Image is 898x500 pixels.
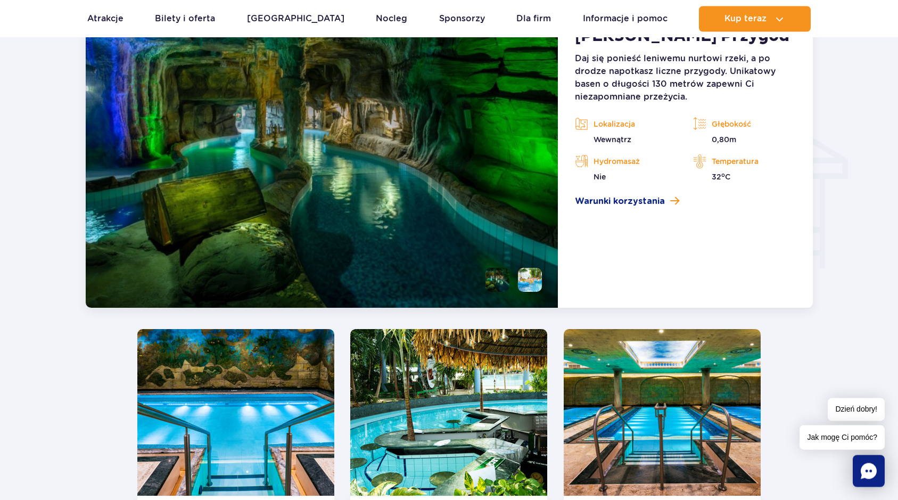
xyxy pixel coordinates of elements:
[853,455,885,487] div: Chat
[564,329,761,496] img: Baseny solankowe
[693,134,795,145] p: 0,80m
[575,134,677,145] p: Wewnątrz
[137,329,334,496] img: Potassium Pool
[575,52,795,103] p: Daj się ponieść leniwemu nurtowi rzeki, a po drodze napotkasz liczne przygody. Unikatowy basen o ...
[800,425,885,449] span: Jak mogę Ci pomóc?
[828,398,885,421] span: Dzień dobry!
[376,6,407,31] a: Nocleg
[575,171,677,182] p: Nie
[693,116,795,132] p: Głębokość
[693,171,795,182] p: 32 C
[155,6,215,31] a: Bilety i oferta
[583,6,668,31] a: Informacje i pomoc
[699,6,811,31] button: Kup teraz
[87,6,123,31] a: Atrakcje
[724,14,767,23] span: Kup teraz
[693,153,795,169] p: Temperatura
[575,153,677,169] p: Hydromasaż
[247,6,344,31] a: [GEOGRAPHIC_DATA]
[439,6,485,31] a: Sponsorzy
[516,6,551,31] a: Dla firm
[575,195,665,208] span: Warunki korzystania
[86,10,558,308] img: Mamba rzeka przygód
[721,171,725,178] sup: o
[575,195,795,208] a: Warunki korzystania
[350,329,547,496] img: Pool with bar
[575,116,677,132] p: Lokalizacja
